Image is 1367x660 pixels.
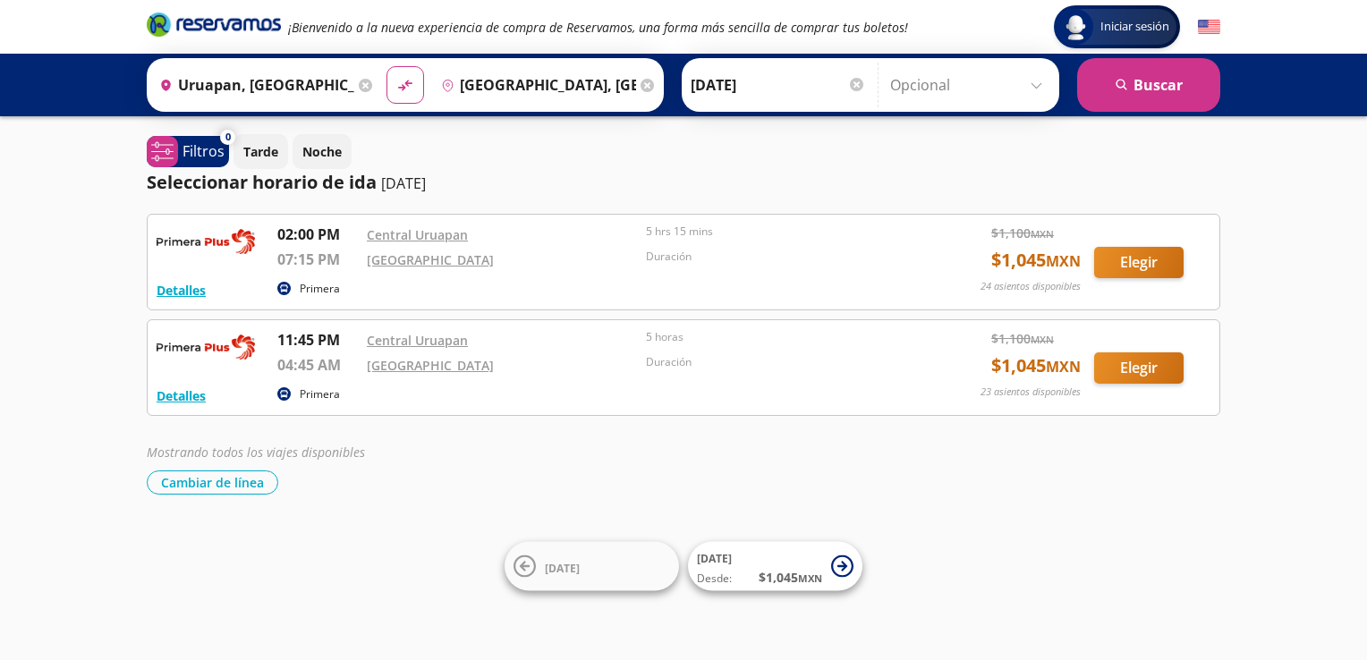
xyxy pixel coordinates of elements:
input: Elegir Fecha [691,63,866,107]
p: 23 asientos disponibles [981,385,1081,400]
a: Central Uruapan [367,332,468,349]
span: [DATE] [545,560,580,575]
button: Buscar [1077,58,1220,112]
small: MXN [1031,227,1054,241]
button: [DATE] [505,542,679,591]
a: [GEOGRAPHIC_DATA] [367,357,494,374]
p: Tarde [243,142,278,161]
img: RESERVAMOS [157,224,255,259]
button: Cambiar de línea [147,470,278,495]
small: MXN [1046,251,1081,271]
p: Filtros [183,140,225,162]
button: [DATE]Desde:$1,045MXN [688,542,862,591]
span: $ 1,045 [991,247,1081,274]
p: 02:00 PM [277,224,358,245]
button: English [1198,16,1220,38]
small: MXN [1046,357,1081,377]
input: Opcional [890,63,1050,107]
p: Primera [300,281,340,297]
i: Brand Logo [147,11,281,38]
span: $ 1,100 [991,329,1054,348]
button: 0Filtros [147,136,229,167]
p: [DATE] [381,173,426,194]
p: 24 asientos disponibles [981,279,1081,294]
input: Buscar Origen [152,63,354,107]
p: 11:45 PM [277,329,358,351]
em: Mostrando todos los viajes disponibles [147,444,365,461]
p: Primera [300,386,340,402]
span: Desde: [697,571,732,587]
img: RESERVAMOS [157,329,255,365]
button: Noche [293,134,352,169]
button: Detalles [157,281,206,300]
small: MXN [1031,333,1054,346]
span: $ 1,100 [991,224,1054,242]
em: ¡Bienvenido a la nueva experiencia de compra de Reservamos, una forma más sencilla de comprar tus... [288,19,908,36]
span: [DATE] [697,551,732,566]
p: Seleccionar horario de ida [147,169,377,196]
span: $ 1,045 [991,352,1081,379]
a: Brand Logo [147,11,281,43]
span: 0 [225,130,231,145]
input: Buscar Destino [434,63,636,107]
p: 07:15 PM [277,249,358,270]
button: Tarde [233,134,288,169]
p: Duración [646,354,916,370]
a: [GEOGRAPHIC_DATA] [367,251,494,268]
p: 5 hrs 15 mins [646,224,916,240]
small: MXN [798,571,822,585]
span: Iniciar sesión [1093,18,1176,36]
button: Elegir [1094,247,1184,278]
button: Detalles [157,386,206,405]
button: Elegir [1094,352,1184,384]
p: Noche [302,142,342,161]
a: Central Uruapan [367,226,468,243]
span: $ 1,045 [759,568,822,587]
p: Duración [646,249,916,265]
p: 5 horas [646,329,916,345]
p: 04:45 AM [277,354,358,376]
